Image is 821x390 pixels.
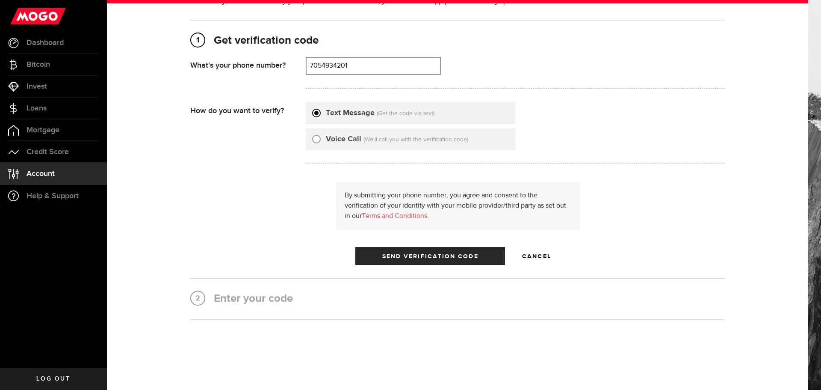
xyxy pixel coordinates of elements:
[312,107,321,116] input: Text Message
[382,253,478,259] span: Send Verification Code
[362,213,427,220] a: Terms and Conditions
[27,148,69,156] span: Credit Score
[522,253,551,259] span: Cancel
[326,107,375,119] label: Text Message
[191,292,204,305] span: 2
[7,3,32,29] button: Open LiveChat chat widget
[514,247,559,265] button: Cancel
[312,134,321,142] input: Voice Call
[27,170,55,178] span: Account
[326,134,361,145] label: Voice Call
[355,247,505,265] button: Send Verification Code
[27,39,64,47] span: Dashboard
[27,83,47,90] span: Invest
[336,182,579,230] div: By submitting your phone number, you agree and consent to the verification of your identity with ...
[27,61,50,68] span: Bitcoin
[190,57,306,70] div: What's your phone number?
[190,292,725,307] h2: Enter your code
[377,110,434,116] span: (Get the code via text)
[363,137,468,143] span: (We'll call you with the verification code)
[27,192,79,200] span: Help & Support
[191,33,204,47] span: 1
[36,376,70,382] span: Log out
[190,33,725,48] h2: Get verification code
[27,104,47,112] span: Loans
[27,126,59,134] span: Mortgage
[190,102,306,116] div: How do you want to verify?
